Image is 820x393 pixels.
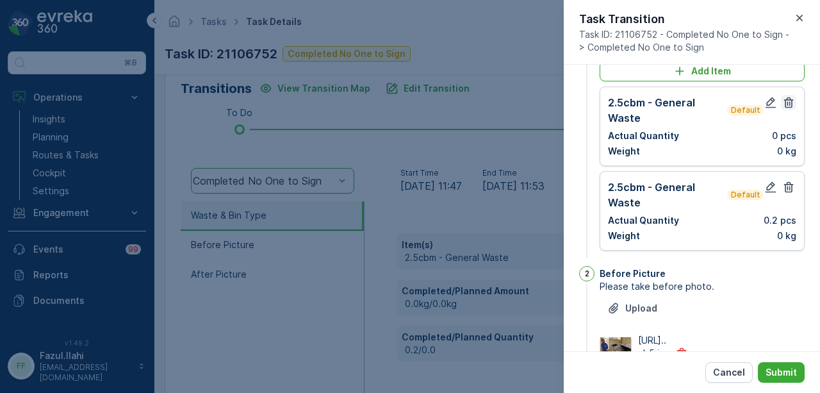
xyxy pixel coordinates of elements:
[730,190,760,200] p: Default
[600,267,666,280] p: Before Picture
[579,266,594,281] div: 2
[730,105,760,115] p: Default
[764,214,796,227] p: 0.2 pcs
[691,65,731,78] p: Add Item
[600,337,631,369] img: Media Preview
[608,145,640,158] p: Weight
[777,230,796,242] p: 0 kg
[579,10,792,28] p: Task Transition
[608,180,725,210] p: 2.5cbm - General Waste
[579,28,792,54] span: Task ID: 21106752 - Completed No One to Sign -> Completed No One to Sign
[625,302,657,315] p: Upload
[713,366,745,379] p: Cancel
[600,61,805,81] button: Add Item
[638,334,668,372] p: [URL]..ab5.jpg
[772,130,796,142] p: 0 pcs
[705,362,753,383] button: Cancel
[608,95,725,126] p: 2.5cbm - General Waste
[608,130,679,142] p: Actual Quantity
[600,298,665,319] button: Upload File
[758,362,805,383] button: Submit
[777,145,796,158] p: 0 kg
[608,230,640,242] p: Weight
[766,366,797,379] p: Submit
[608,214,679,227] p: Actual Quantity
[600,280,805,293] span: Please take before photo.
